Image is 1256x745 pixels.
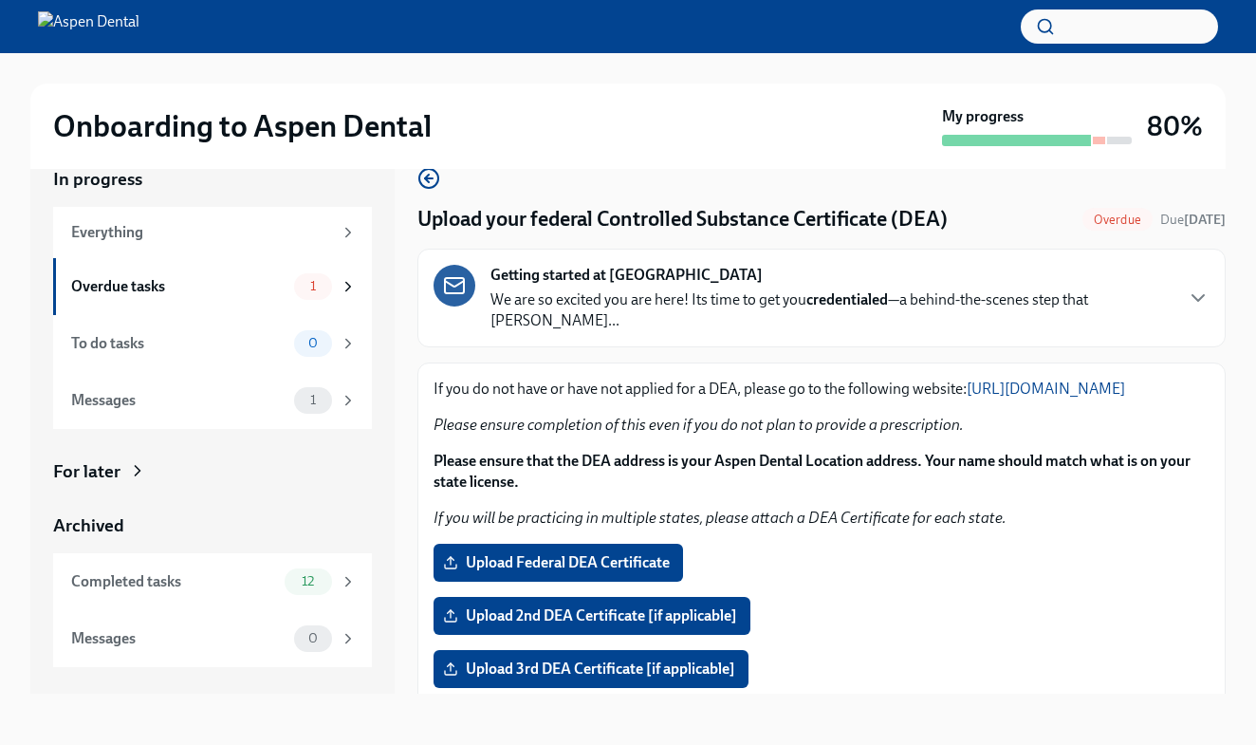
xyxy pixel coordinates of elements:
[53,553,372,610] a: Completed tasks12
[290,574,325,588] span: 12
[434,509,1007,527] em: If you will be practicing in multiple states, please attach a DEA Certificate for each state.
[38,11,139,42] img: Aspen Dental
[53,315,372,372] a: To do tasks0
[71,628,286,649] div: Messages
[71,390,286,411] div: Messages
[53,610,372,667] a: Messages0
[71,333,286,354] div: To do tasks
[53,167,372,192] a: In progress
[447,606,737,625] span: Upload 2nd DEA Certificate [if applicable]
[53,459,120,484] div: For later
[417,205,948,233] h4: Upload your federal Controlled Substance Certificate (DEA)
[1160,212,1226,228] span: Due
[71,276,286,297] div: Overdue tasks
[434,379,1210,400] p: If you do not have or have not applied for a DEA, please go to the following website:
[1082,213,1153,227] span: Overdue
[53,107,432,145] h2: Onboarding to Aspen Dental
[71,222,332,243] div: Everything
[806,290,888,308] strong: credentialed
[53,207,372,258] a: Everything
[297,336,329,350] span: 0
[942,106,1024,127] strong: My progress
[299,393,327,407] span: 1
[299,279,327,293] span: 1
[297,631,329,645] span: 0
[447,660,735,679] span: Upload 3rd DEA Certificate [if applicable]
[967,380,1125,398] a: [URL][DOMAIN_NAME]
[1160,211,1226,229] span: August 23rd, 2025 10:00
[53,459,372,484] a: For later
[447,553,670,572] span: Upload Federal DEA Certificate
[71,571,277,592] div: Completed tasks
[434,597,750,635] label: Upload 2nd DEA Certificate [if applicable]
[1184,212,1226,228] strong: [DATE]
[53,258,372,315] a: Overdue tasks1
[53,513,372,538] a: Archived
[1147,109,1203,143] h3: 80%
[434,650,748,688] label: Upload 3rd DEA Certificate [if applicable]
[490,289,1172,331] p: We are so excited you are here! Its time to get you —a behind-the-scenes step that [PERSON_NAME]...
[434,416,964,434] em: Please ensure completion of this even if you do not plan to provide a prescription.
[490,265,763,286] strong: Getting started at [GEOGRAPHIC_DATA]
[434,452,1191,491] strong: Please ensure that the DEA address is your Aspen Dental Location address. Your name should match ...
[434,544,683,582] label: Upload Federal DEA Certificate
[53,372,372,429] a: Messages1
